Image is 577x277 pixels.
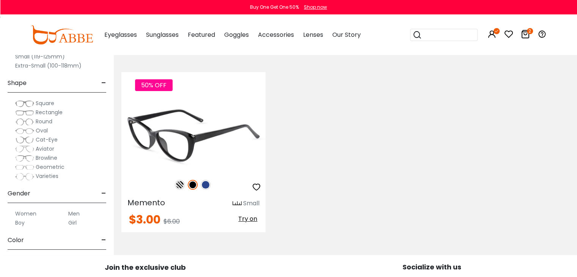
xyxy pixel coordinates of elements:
[300,4,327,10] a: Shop now
[127,197,165,208] span: Memento
[15,154,34,162] img: Browline.png
[8,184,30,203] span: Gender
[188,30,215,39] span: Featured
[15,136,34,144] img: Cat-Eye.png
[15,209,36,218] label: Women
[135,79,173,91] span: 50% OFF
[8,231,24,249] span: Color
[15,109,34,116] img: Rectangle.png
[303,30,323,39] span: Lenses
[121,99,266,172] img: Black Memento - Acetate ,Universal Bridge Fit
[521,31,530,40] a: 2
[31,25,93,44] img: abbeglasses.com
[36,127,48,134] span: Oval
[36,163,64,171] span: Geometric
[201,180,211,190] img: Blue
[188,180,198,190] img: Black
[101,184,106,203] span: -
[250,4,299,11] div: Buy One Get One 50%
[129,211,160,228] span: $3.00
[164,217,180,226] span: $6.00
[36,154,57,162] span: Browline
[236,214,259,224] button: Try on
[243,199,259,208] div: Small
[146,30,179,39] span: Sunglasses
[304,4,327,11] div: Shop now
[36,99,54,107] span: Square
[527,28,533,34] i: 2
[36,145,54,153] span: Aviator
[238,214,257,223] span: Try on
[15,61,82,70] label: Extra-Small (100-118mm)
[292,262,572,272] div: Socialize with us
[8,74,27,92] span: Shape
[36,136,58,143] span: Cat-Eye
[224,30,249,39] span: Goggles
[175,180,185,190] img: Pattern
[15,127,34,135] img: Oval.png
[15,145,34,153] img: Aviator.png
[332,30,361,39] span: Our Story
[15,173,34,181] img: Varieties.png
[101,74,106,92] span: -
[15,218,25,227] label: Boy
[101,231,106,249] span: -
[104,30,137,39] span: Eyeglasses
[68,218,77,227] label: Girl
[36,172,58,180] span: Varieties
[36,109,63,116] span: Rectangle
[233,201,242,206] img: size ruler
[15,118,34,126] img: Round.png
[258,30,294,39] span: Accessories
[15,164,34,171] img: Geometric.png
[15,52,65,61] label: Small (119-125mm)
[68,209,80,218] label: Men
[6,261,285,272] div: Join the exclusive club
[15,100,34,107] img: Square.png
[36,118,52,125] span: Round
